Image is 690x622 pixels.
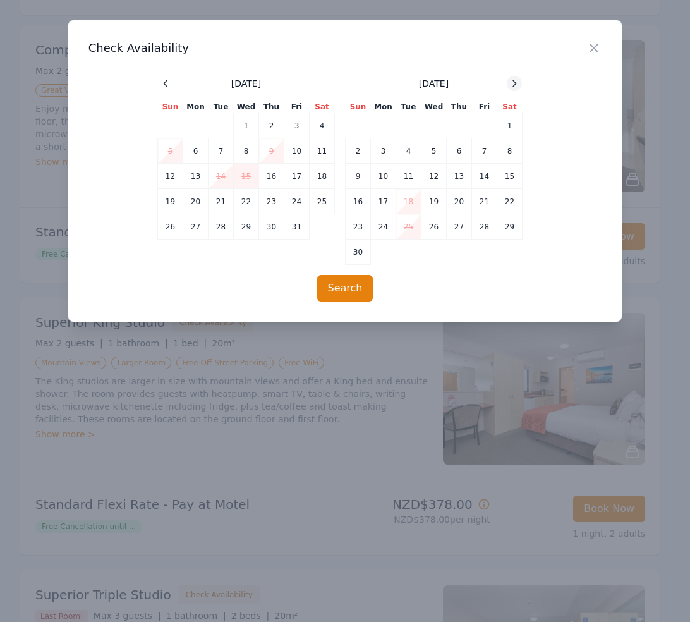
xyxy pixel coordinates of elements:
td: 10 [371,164,396,189]
td: 7 [472,138,497,164]
h3: Check Availability [88,40,602,56]
td: 24 [284,189,310,214]
th: Thu [447,101,472,113]
th: Sun [346,101,371,113]
td: 17 [284,164,310,189]
td: 17 [371,189,396,214]
td: 29 [497,214,523,240]
td: 22 [497,189,523,214]
td: 13 [447,164,472,189]
td: 4 [310,113,335,138]
td: 25 [310,189,335,214]
td: 4 [396,138,421,164]
td: 28 [209,214,234,240]
td: 13 [183,164,209,189]
th: Mon [183,101,209,113]
td: 19 [158,189,183,214]
span: [DATE] [231,77,261,90]
td: 26 [158,214,183,240]
th: Tue [396,101,421,113]
td: 2 [346,138,371,164]
td: 1 [234,113,259,138]
td: 26 [421,214,447,240]
td: 28 [472,214,497,240]
td: 18 [310,164,335,189]
td: 12 [421,164,447,189]
td: 16 [346,189,371,214]
td: 3 [371,138,396,164]
td: 15 [497,164,523,189]
td: 30 [346,240,371,265]
td: 27 [183,214,209,240]
th: Fri [284,101,310,113]
td: 30 [259,214,284,240]
th: Wed [234,101,259,113]
th: Fri [472,101,497,113]
th: Sun [158,101,183,113]
td: 14 [472,164,497,189]
td: 31 [284,214,310,240]
td: 5 [421,138,447,164]
td: 8 [497,138,523,164]
td: 8 [234,138,259,164]
td: 16 [259,164,284,189]
td: 21 [472,189,497,214]
td: 21 [209,189,234,214]
td: 5 [158,138,183,164]
td: 23 [259,189,284,214]
td: 10 [284,138,310,164]
th: Mon [371,101,396,113]
td: 11 [310,138,335,164]
td: 20 [183,189,209,214]
td: 2 [259,113,284,138]
th: Thu [259,101,284,113]
td: 20 [447,189,472,214]
span: [DATE] [419,77,449,90]
td: 24 [371,214,396,240]
button: Search [317,275,373,302]
td: 18 [396,189,421,214]
td: 1 [497,113,523,138]
td: 22 [234,189,259,214]
td: 15 [234,164,259,189]
td: 6 [183,138,209,164]
td: 27 [447,214,472,240]
td: 12 [158,164,183,189]
td: 14 [209,164,234,189]
td: 23 [346,214,371,240]
th: Sat [310,101,335,113]
td: 29 [234,214,259,240]
td: 9 [259,138,284,164]
th: Sat [497,101,523,113]
td: 3 [284,113,310,138]
th: Wed [421,101,447,113]
th: Tue [209,101,234,113]
td: 6 [447,138,472,164]
td: 7 [209,138,234,164]
td: 25 [396,214,421,240]
td: 19 [421,189,447,214]
td: 9 [346,164,371,189]
td: 11 [396,164,421,189]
